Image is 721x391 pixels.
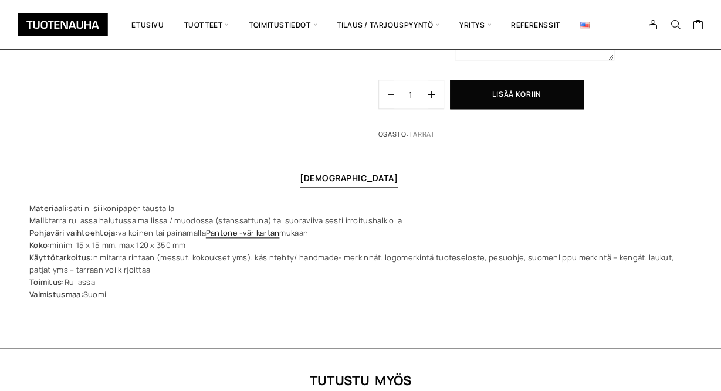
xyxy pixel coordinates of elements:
[501,9,570,40] a: Referenssit
[174,9,239,40] span: Tuotteet
[692,19,703,33] a: Cart
[408,130,435,138] a: Tarrat
[239,9,327,40] span: Toimitustiedot
[580,22,590,28] img: English
[664,19,686,30] button: Search
[29,252,93,263] strong: Käyttötarkoitus:
[394,80,428,108] input: Määrä
[29,202,692,301] p: satiini silikonipaperitaustalla tarra rullassa halutussa mallissa / muodossa (stanssattuna) tai s...
[206,227,280,238] a: Pantone -värikartan
[378,130,533,145] span: Osasto:
[450,80,584,109] button: Lisää koriin
[642,19,665,30] a: My Account
[29,227,118,238] strong: Pohjaväri vaihtoehtoja:
[29,289,83,300] b: Valmistusmaa:
[29,215,49,226] strong: Malli:
[449,9,501,40] span: Yritys
[18,13,108,36] img: Tuotenauha Oy
[300,172,398,183] a: [DEMOGRAPHIC_DATA]
[327,9,449,40] span: Tilaus / Tarjouspyyntö
[29,203,69,213] strong: Materiaali:
[18,372,704,389] div: Tutustu myös
[29,240,50,250] strong: Koko:
[121,9,174,40] a: Etusivu
[29,277,65,287] b: Toimitus:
